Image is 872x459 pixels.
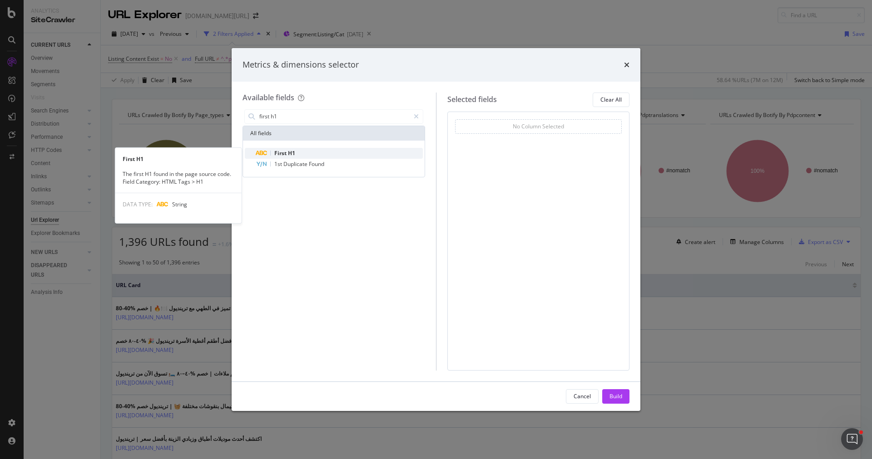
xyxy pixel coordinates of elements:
[258,110,410,123] input: Search by field name
[566,389,599,404] button: Cancel
[600,96,622,103] div: Clear All
[243,126,425,141] div: All fields
[602,389,629,404] button: Build
[593,93,629,107] button: Clear All
[609,392,622,400] div: Build
[274,149,288,157] span: First
[624,59,629,71] div: times
[574,392,591,400] div: Cancel
[283,160,309,168] span: Duplicate
[115,155,242,163] div: First H1
[274,160,283,168] span: 1st
[232,48,640,411] div: modal
[841,428,863,450] iframe: Intercom live chat
[513,122,564,130] div: No Column Selected
[115,170,242,186] div: The first H1 found in the page source code. Field Category: HTML Tags > H1
[243,93,294,103] div: Available fields
[447,94,497,105] div: Selected fields
[309,160,324,168] span: Found
[243,59,359,71] div: Metrics & dimensions selector
[288,149,295,157] span: H1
